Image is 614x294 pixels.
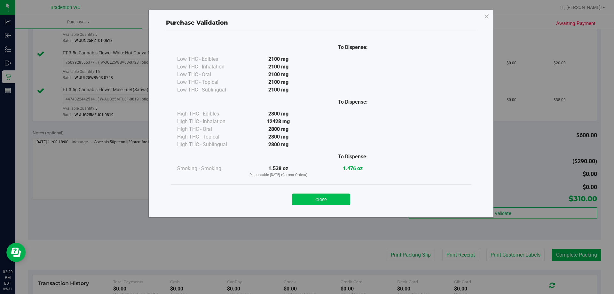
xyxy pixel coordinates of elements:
div: 2800 mg [241,125,316,133]
div: 2100 mg [241,63,316,71]
div: High THC - Topical [177,133,241,141]
div: Smoking - Smoking [177,165,241,172]
div: 2100 mg [241,78,316,86]
div: Low THC - Topical [177,78,241,86]
div: 12428 mg [241,118,316,125]
div: 2100 mg [241,71,316,78]
strong: 1.476 oz [343,165,363,171]
div: High THC - Oral [177,125,241,133]
div: 2100 mg [241,55,316,63]
div: Low THC - Oral [177,71,241,78]
div: 2800 mg [241,110,316,118]
div: Low THC - Edibles [177,55,241,63]
div: High THC - Sublingual [177,141,241,148]
div: High THC - Inhalation [177,118,241,125]
div: 2800 mg [241,133,316,141]
span: Purchase Validation [166,19,228,26]
div: To Dispense: [316,153,390,161]
div: Low THC - Inhalation [177,63,241,71]
p: Dispensable [DATE] (Current Orders) [241,172,316,178]
button: Close [292,194,350,205]
iframe: Resource center [6,243,26,262]
div: 1.538 oz [241,165,316,178]
div: To Dispense: [316,98,390,106]
div: High THC - Edibles [177,110,241,118]
div: Low THC - Sublingual [177,86,241,94]
div: 2100 mg [241,86,316,94]
div: To Dispense: [316,44,390,51]
div: 2800 mg [241,141,316,148]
